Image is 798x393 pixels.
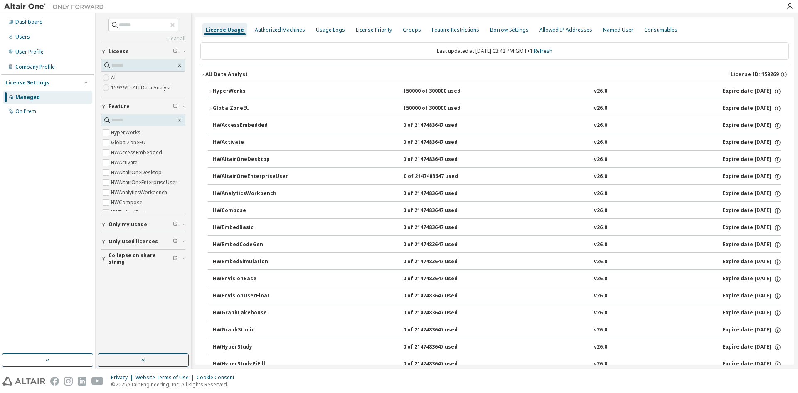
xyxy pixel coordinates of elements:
[213,190,288,198] div: HWAnalyticsWorkbench
[594,241,607,249] div: v26.0
[723,173,781,180] div: Expire date: [DATE]
[490,27,529,33] div: Borrow Settings
[403,156,478,163] div: 0 of 2147483647 used
[539,27,592,33] div: Allowed IP Addresses
[594,292,607,300] div: v26.0
[644,27,677,33] div: Consumables
[111,138,147,148] label: GlobalZoneEU
[111,148,164,158] label: HWAccessEmbedded
[213,133,781,152] button: HWActivate0 of 2147483647 usedv26.0Expire date:[DATE]
[213,151,781,169] button: HWAltairOneDesktop0 of 2147483647 usedv26.0Expire date:[DATE]
[173,48,178,55] span: Clear filter
[111,73,118,83] label: All
[213,202,781,220] button: HWCompose0 of 2147483647 usedv26.0Expire date:[DATE]
[108,221,147,228] span: Only my usage
[213,258,288,266] div: HWEmbedSimulation
[403,258,478,266] div: 0 of 2147483647 used
[2,377,45,386] img: altair_logo.svg
[723,258,781,266] div: Expire date: [DATE]
[213,236,781,254] button: HWEmbedCodeGen0 of 2147483647 usedv26.0Expire date:[DATE]
[206,27,244,33] div: License Usage
[213,185,781,203] button: HWAnalyticsWorkbench0 of 2147483647 usedv26.0Expire date:[DATE]
[594,139,607,146] div: v26.0
[213,88,288,95] div: HyperWorks
[15,64,55,70] div: Company Profile
[213,326,288,334] div: HWGraphStudio
[108,252,173,265] span: Collapse on share string
[403,224,478,232] div: 0 of 2147483647 used
[403,190,478,198] div: 0 of 2147483647 used
[15,34,30,40] div: Users
[213,105,288,112] div: GlobalZoneEU
[101,215,185,234] button: Only my usage
[173,221,178,228] span: Clear filter
[4,2,108,11] img: Altair One
[594,156,607,163] div: v26.0
[723,292,781,300] div: Expire date: [DATE]
[200,65,789,84] button: AU Data AnalystLicense ID: 159269
[108,48,129,55] span: License
[213,338,781,356] button: HWHyperStudy0 of 2147483647 usedv26.0Expire date:[DATE]
[594,224,607,232] div: v26.0
[64,377,73,386] img: instagram.svg
[403,361,478,368] div: 0 of 2147483647 used
[173,238,178,245] span: Clear filter
[111,381,239,388] p: © 2025 Altair Engineering, Inc. All Rights Reserved.
[403,241,478,249] div: 0 of 2147483647 used
[723,309,781,317] div: Expire date: [DATE]
[111,158,139,168] label: HWActivate
[403,207,478,215] div: 0 of 2147483647 used
[101,42,185,61] button: License
[111,168,163,178] label: HWAltairOneDesktop
[594,88,607,95] div: v26.0
[723,88,781,95] div: Expire date: [DATE]
[111,188,169,198] label: HWAnalyticsWorkbench
[205,71,248,78] div: AU Data Analyst
[111,178,179,188] label: HWAltairOneEnterpriseUser
[101,232,185,251] button: Only used licenses
[78,377,86,386] img: linkedin.svg
[594,190,607,198] div: v26.0
[403,122,478,129] div: 0 of 2147483647 used
[403,309,478,317] div: 0 of 2147483647 used
[213,116,781,135] button: HWAccessEmbedded0 of 2147483647 usedv26.0Expire date:[DATE]
[213,355,781,373] button: HWHyperStudyPiFill0 of 2147483647 usedv26.0Expire date:[DATE]
[213,156,288,163] div: HWAltairOneDesktop
[594,344,607,351] div: v26.0
[723,190,781,198] div: Expire date: [DATE]
[403,275,478,283] div: 0 of 2147483647 used
[213,270,781,288] button: HWEnvisionBase0 of 2147483647 usedv26.0Expire date:[DATE]
[213,361,288,368] div: HWHyperStudyPiFill
[213,309,288,317] div: HWGraphLakehouse
[91,377,103,386] img: youtube.svg
[403,88,478,95] div: 150000 of 300000 used
[403,326,478,334] div: 0 of 2147483647 used
[213,287,781,305] button: HWEnvisionUserFloat0 of 2147483647 usedv26.0Expire date:[DATE]
[213,321,781,339] button: HWGraphStudio0 of 2147483647 usedv26.0Expire date:[DATE]
[108,238,158,245] span: Only used licenses
[101,35,185,42] a: Clear all
[403,292,478,300] div: 0 of 2147483647 used
[15,94,40,101] div: Managed
[594,326,607,334] div: v26.0
[208,99,781,118] button: GlobalZoneEU150000 of 300000 usedv26.0Expire date:[DATE]
[594,275,607,283] div: v26.0
[594,173,607,180] div: v26.0
[255,27,305,33] div: Authorized Machines
[173,103,178,110] span: Clear filter
[101,250,185,268] button: Collapse on share string
[50,377,59,386] img: facebook.svg
[403,139,478,146] div: 0 of 2147483647 used
[173,255,178,262] span: Clear filter
[213,253,781,271] button: HWEmbedSimulation0 of 2147483647 usedv26.0Expire date:[DATE]
[213,207,288,215] div: HWCompose
[15,19,43,25] div: Dashboard
[723,224,781,232] div: Expire date: [DATE]
[213,139,288,146] div: HWActivate
[594,361,607,368] div: v26.0
[316,27,345,33] div: Usage Logs
[197,374,239,381] div: Cookie Consent
[731,71,779,78] span: License ID: 159269
[603,27,633,33] div: Named User
[15,49,44,55] div: User Profile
